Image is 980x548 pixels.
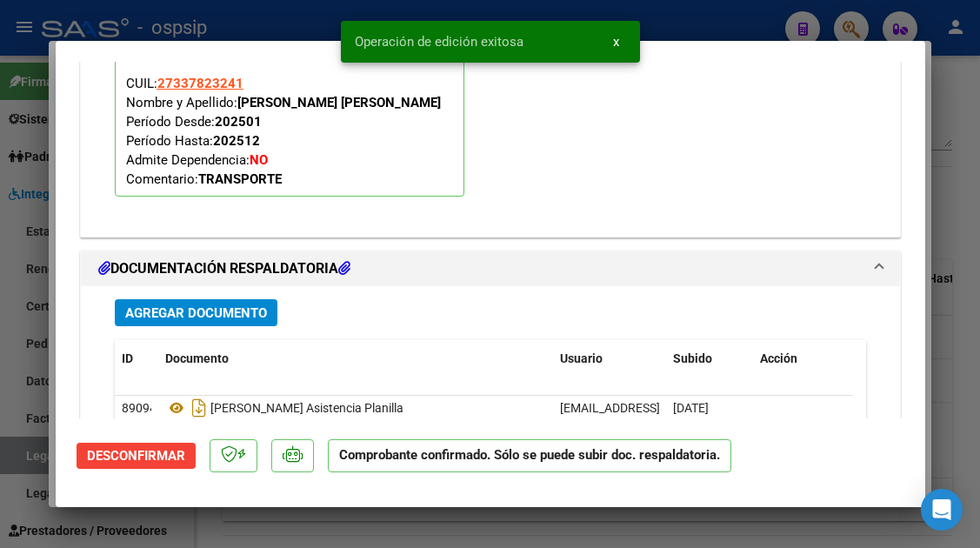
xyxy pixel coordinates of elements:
[355,33,523,50] span: Operación de edición exitosa
[87,448,185,464] span: Desconfirmar
[126,76,441,187] span: CUIL: Nombre y Apellido: Período Desde: Período Hasta: Admite Dependencia:
[77,443,196,469] button: Desconfirmar
[115,340,158,378] datatable-header-cell: ID
[760,351,797,365] span: Acción
[553,340,666,378] datatable-header-cell: Usuario
[122,351,133,365] span: ID
[165,351,229,365] span: Documento
[673,401,709,415] span: [DATE]
[213,133,260,149] strong: 202512
[81,251,900,286] mat-expansion-panel-header: DOCUMENTACIÓN RESPALDATORIA
[157,76,243,91] span: 27337823241
[613,34,619,50] span: x
[98,258,350,279] h1: DOCUMENTACIÓN RESPALDATORIA
[237,95,441,110] strong: [PERSON_NAME] [PERSON_NAME]
[666,340,753,378] datatable-header-cell: Subido
[753,340,840,378] datatable-header-cell: Acción
[122,401,157,415] span: 89094
[125,305,267,321] span: Agregar Documento
[126,171,282,187] span: Comentario:
[673,351,712,365] span: Subido
[215,114,262,130] strong: 202501
[599,26,633,57] button: x
[165,402,403,416] span: [PERSON_NAME] Asistencia Planilla
[188,394,210,422] i: Descargar documento
[328,439,731,473] p: Comprobante confirmado. Sólo se puede subir doc. respaldatoria.
[198,171,282,187] strong: TRANSPORTE
[560,351,603,365] span: Usuario
[921,489,963,531] div: Open Intercom Messenger
[115,10,464,197] p: Legajo preaprobado para Período de Prestación:
[115,299,277,326] button: Agregar Documento
[158,340,553,378] datatable-header-cell: Documento
[250,152,268,168] strong: NO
